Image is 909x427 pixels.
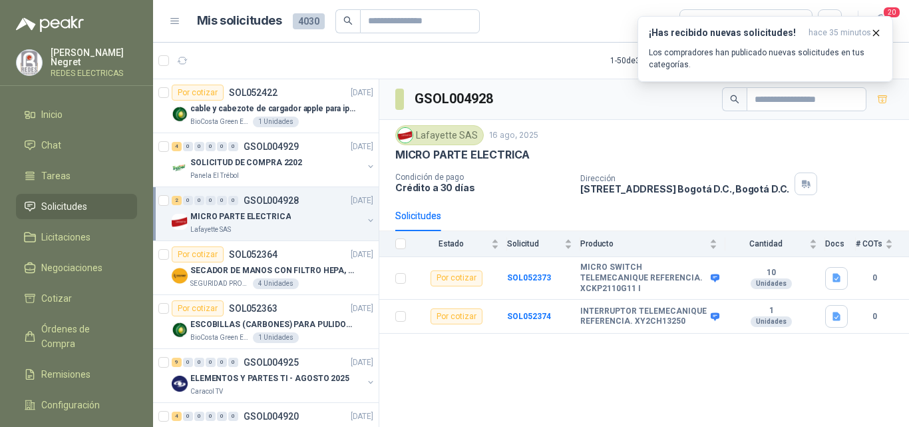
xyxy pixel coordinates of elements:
img: Company Logo [172,106,188,122]
p: Dirección [580,174,789,183]
div: 0 [183,142,193,151]
a: Chat [16,133,137,158]
a: Licitaciones [16,224,137,250]
p: SEGURIDAD PROVISER LTDA [190,278,250,289]
div: 0 [228,358,238,367]
div: 0 [228,196,238,205]
p: 16 ago, 2025 [489,129,538,142]
p: SOL052364 [229,250,277,259]
div: Por cotizar [431,308,482,324]
div: 1 Unidades [253,117,299,127]
span: Producto [580,239,707,248]
th: Estado [414,231,507,257]
div: 0 [194,412,204,421]
a: SOL052374 [507,312,551,321]
div: 0 [206,358,216,367]
b: 1 [725,306,817,316]
a: SOL052373 [507,273,551,282]
p: Crédito a 30 días [395,182,570,193]
b: INTERRUPTOR TELEMECANIQUE REFERENCIA. XY2CH13250 [580,306,707,327]
div: 0 [206,196,216,205]
div: 0 [194,358,204,367]
a: Por cotizarSOL052364[DATE] Company LogoSECADOR DE MANOS CON FILTRO HEPA, SECADO RAPIDOSEGURIDAD P... [153,241,379,295]
p: [STREET_ADDRESS] Bogotá D.C. , Bogotá D.C. [580,183,789,195]
span: 4030 [293,13,325,29]
a: Cotizar [16,286,137,311]
p: BioCosta Green Energy S.A.S [190,332,250,343]
p: REDES ELECTRICAS [51,69,137,77]
div: Por cotizar [172,300,224,316]
a: 9 0 0 0 0 0 GSOL004925[DATE] Company LogoELEMENTOS Y PARTES TI - AGOSTO 2025Caracol TV [172,354,376,397]
p: [DATE] [351,410,373,423]
p: MICRO PARTE ELECTRICA [395,148,530,162]
span: Cotizar [41,291,72,306]
div: 0 [183,358,193,367]
div: 1 Unidades [253,332,299,343]
span: 20 [882,6,901,19]
a: Por cotizarSOL052422[DATE] Company Logocable y cabezote de cargador apple para iphoneBioCosta Gre... [153,79,379,133]
span: hace 35 minutos [809,27,871,39]
div: 4 Unidades [253,278,299,289]
th: Docs [825,231,856,257]
p: ESCOBILLAS (CARBONES) PARA PULIDORA DEWALT [190,318,356,331]
p: Los compradores han publicado nuevas solicitudes en tus categorías. [649,47,882,71]
p: [DATE] [351,302,373,315]
span: search [343,16,353,25]
b: 0 [856,272,893,284]
h1: Mis solicitudes [197,11,282,31]
a: Negociaciones [16,255,137,280]
p: Condición de pago [395,173,570,182]
h3: ¡Has recibido nuevas solicitudes! [649,27,803,39]
div: 9 [172,358,182,367]
span: Inicio [41,107,63,122]
span: Cantidad [725,239,807,248]
a: 4 0 0 0 0 0 GSOL004929[DATE] Company LogoSOLICITUD DE COMPRA 2202Panela El Trébol [172,139,376,181]
th: Solicitud [507,231,580,257]
p: [DATE] [351,356,373,369]
p: Caracol TV [190,386,223,397]
img: Company Logo [172,322,188,338]
p: MICRO PARTE ELECTRICA [190,211,291,223]
p: BioCosta Green Energy S.A.S [190,117,250,127]
a: Inicio [16,102,137,127]
div: 0 [183,412,193,421]
span: Configuración [41,398,100,412]
img: Company Logo [398,128,413,143]
span: search [730,95,739,104]
div: 0 [183,196,193,205]
p: Lafayette SAS [190,224,231,235]
p: [DATE] [351,141,373,153]
th: # COTs [856,231,909,257]
img: Company Logo [172,160,188,176]
p: cable y cabezote de cargador apple para iphone [190,103,356,115]
div: 0 [217,142,227,151]
p: GSOL004925 [244,358,299,367]
span: Negociaciones [41,260,102,275]
span: Chat [41,138,61,153]
p: SOL052422 [229,88,277,97]
div: Unidades [751,316,792,327]
b: MICRO SWITCH TELEMECANIQUE REFERENCIA. XCKP2110G11 I [580,262,707,294]
div: Por cotizar [172,85,224,101]
p: [PERSON_NAME] Negret [51,48,137,67]
span: # COTs [856,239,882,248]
a: Configuración [16,392,137,418]
div: 0 [217,358,227,367]
h3: GSOL004928 [415,89,495,109]
a: Remisiones [16,362,137,387]
a: Por cotizarSOL052363[DATE] Company LogoESCOBILLAS (CARBONES) PARA PULIDORA DEWALTBioCosta Green E... [153,295,379,349]
div: Unidades [751,278,792,289]
img: Company Logo [172,214,188,230]
th: Producto [580,231,725,257]
div: 2 [172,196,182,205]
a: Tareas [16,163,137,189]
div: Por cotizar [431,270,482,286]
div: 4 [172,142,182,151]
b: 0 [856,310,893,323]
img: Company Logo [172,376,188,392]
span: Solicitudes [41,199,87,214]
div: Solicitudes [395,209,441,223]
div: Por cotizar [172,246,224,262]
